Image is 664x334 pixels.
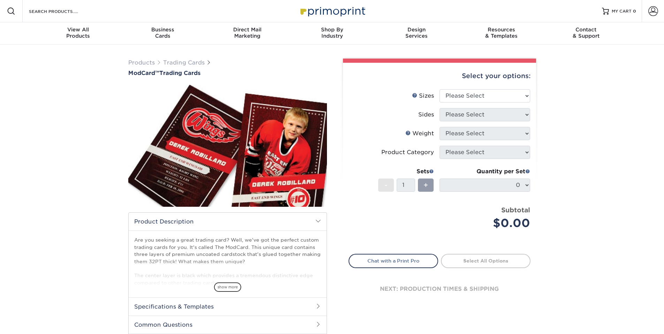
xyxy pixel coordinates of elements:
div: Marketing [205,26,290,39]
strong: Subtotal [501,206,530,214]
div: Sizes [412,92,434,100]
a: Shop ByIndustry [290,22,374,45]
div: Sets [378,167,434,176]
div: Product Category [381,148,434,157]
span: Contact [544,26,628,33]
div: next: production times & shipping [349,268,531,310]
span: show more [214,282,241,292]
p: Are you seeking a great trading card? Well, we've got the perfect custom trading cards for you. I... [134,236,321,286]
span: - [384,180,388,190]
a: Contact& Support [544,22,628,45]
span: + [423,180,428,190]
a: Resources& Templates [459,22,544,45]
div: Cards [120,26,205,39]
a: DesignServices [374,22,459,45]
a: Trading Cards [163,59,205,66]
img: ModCard™ 01 [128,77,327,214]
h2: Common Questions [129,316,327,334]
div: Weight [405,129,434,138]
a: Direct MailMarketing [205,22,290,45]
span: ModCard™ [128,70,159,76]
a: View AllProducts [36,22,121,45]
a: Select All Options [441,254,531,268]
a: ModCard™Trading Cards [128,70,327,76]
img: Primoprint [297,3,367,18]
input: SEARCH PRODUCTS..... [28,7,96,15]
span: 0 [633,9,636,14]
div: Industry [290,26,374,39]
a: BusinessCards [120,22,205,45]
a: Chat with a Print Pro [349,254,438,268]
span: MY CART [612,8,632,14]
span: Shop By [290,26,374,33]
div: $0.00 [445,215,530,231]
span: Design [374,26,459,33]
div: Select your options: [349,63,531,89]
span: View All [36,26,121,33]
span: Direct Mail [205,26,290,33]
div: & Templates [459,26,544,39]
div: & Support [544,26,628,39]
a: Products [128,59,155,66]
h2: Product Description [129,213,327,230]
h2: Specifications & Templates [129,297,327,316]
span: Business [120,26,205,33]
div: Sides [418,111,434,119]
div: Products [36,26,121,39]
span: Resources [459,26,544,33]
div: Quantity per Set [440,167,530,176]
div: Services [374,26,459,39]
h1: Trading Cards [128,70,327,76]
